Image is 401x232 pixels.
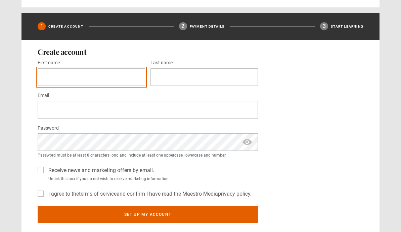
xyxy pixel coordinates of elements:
[242,133,253,151] span: show password
[190,24,225,29] p: Payment details
[38,124,59,132] label: Password
[179,22,187,30] div: 2
[38,152,258,158] small: Password must be at least 8 characters long and include at least one uppercase, lowercase and num...
[38,92,49,100] label: Email
[38,206,258,223] button: Set up my account
[320,22,328,30] div: 3
[79,191,117,197] a: terms of service
[218,191,250,197] a: privacy policy
[38,59,60,67] label: First name
[150,59,173,67] label: Last name
[38,48,363,56] h2: Create account
[38,22,46,30] div: 1
[46,166,154,174] label: Receive news and marketing offers by email.
[331,24,363,29] p: Start learning
[46,190,252,198] label: I agree to the and confirm I have read the Maestro Media .
[46,176,258,182] small: Untick this box if you do not wish to receive marketing information.
[48,24,83,29] p: Create Account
